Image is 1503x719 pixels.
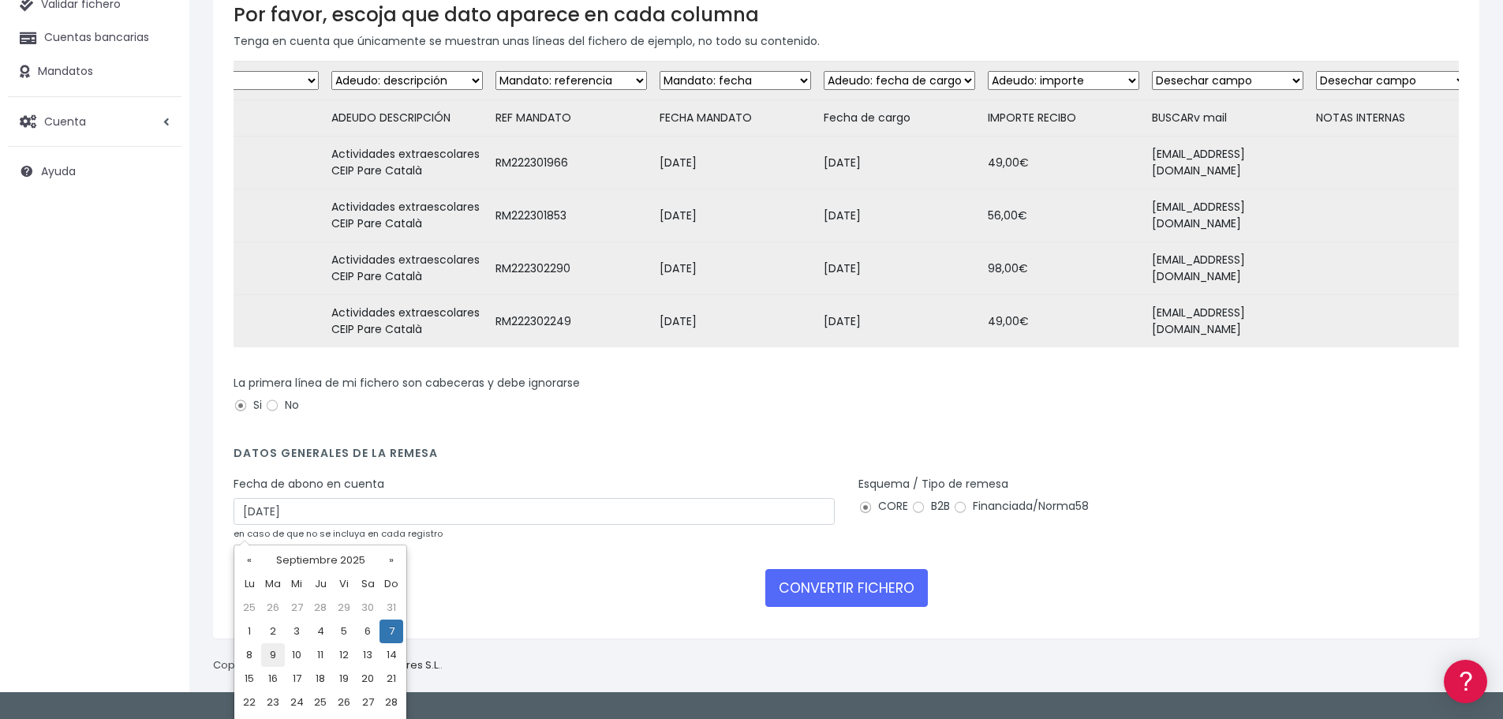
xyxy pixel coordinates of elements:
td: 25 [237,596,261,620]
td: 19 [332,667,356,691]
a: Ayuda [8,155,181,188]
td: 4 [308,620,332,643]
td: 28 [379,691,403,714]
td: IMPORTE RECIBO [981,100,1146,137]
td: 26 [261,596,285,620]
label: Esquema / Tipo de remesa [858,476,1008,492]
td: [DATE] [817,295,981,348]
a: General [16,339,300,363]
p: Copyright © 2025 . [213,657,443,674]
td: Actividades extraescolares CEIP Pare Català [325,189,489,242]
td: 44864639B [161,295,325,348]
td: 1 [237,620,261,643]
span: Cuenta [44,113,86,129]
th: Do [379,572,403,596]
td: 13 [356,643,379,667]
td: 16 [261,667,285,691]
td: [DATE] [817,242,981,295]
td: 5 [332,620,356,643]
p: Tenga en cuenta que únicamente se muestran unas líneas del fichero de ejemplo, no todo su contenido. [234,32,1459,50]
label: Fecha de abono en cuenta [234,476,384,492]
td: 27 [285,596,308,620]
th: Sa [356,572,379,596]
a: Videotutoriales [16,249,300,273]
td: 3 [285,620,308,643]
td: DNI TITULAR [161,100,325,137]
a: Formatos [16,200,300,224]
td: 26 [332,691,356,714]
th: Ju [308,572,332,596]
h3: Por favor, escoja que dato aparece en cada columna [234,3,1459,26]
td: ADEUDO DESCRIPCIÓN [325,100,489,137]
td: 30 [356,596,379,620]
td: 72478456M [161,189,325,242]
td: 14 [379,643,403,667]
td: 98,00€ [981,242,1146,295]
a: Cuentas bancarias [8,21,181,54]
a: Perfiles de empresas [16,273,300,298]
td: NOTAS INTERNAS [1310,100,1474,137]
th: Lu [237,572,261,596]
td: 31 [379,596,403,620]
td: 6 [356,620,379,643]
td: RM222301966 [489,137,653,189]
th: Vi [332,572,356,596]
label: Si [234,397,262,414]
td: Actividades extraescolares CEIP Pare Català [325,137,489,189]
th: « [237,549,261,572]
td: FECHA MANDATO [653,100,817,137]
td: [DATE] [653,295,817,348]
td: 2 [261,620,285,643]
label: B2B [911,498,950,515]
div: Información general [16,110,300,125]
th: Ma [261,572,285,596]
td: Actividades extraescolares CEIP Pare Català [325,242,489,295]
td: 22 [237,691,261,714]
div: Programadores [16,379,300,394]
td: Actividades extraescolares CEIP Pare Català [325,295,489,348]
td: 10 [285,643,308,667]
td: RM222301853 [489,189,653,242]
a: POWERED BY ENCHANT [217,455,304,470]
button: CONVERTIR FICHERO [765,569,928,607]
a: Mandatos [8,55,181,88]
th: » [379,549,403,572]
a: Problemas habituales [16,224,300,249]
td: 49,00€ [981,137,1146,189]
td: RM222302249 [489,295,653,348]
td: BUSCARv mail [1146,100,1310,137]
td: 56,00€ [981,189,1146,242]
td: 71341762V [161,137,325,189]
td: 17 [285,667,308,691]
td: [EMAIL_ADDRESS][DOMAIN_NAME] [1146,242,1310,295]
td: [DATE] [653,242,817,295]
td: [EMAIL_ADDRESS][DOMAIN_NAME] [1146,137,1310,189]
th: Mi [285,572,308,596]
a: Cuenta [8,105,181,138]
td: 9 [261,643,285,667]
td: 26750433F [161,242,325,295]
h4: Datos generales de la remesa [234,447,1459,468]
td: 27 [356,691,379,714]
td: 20 [356,667,379,691]
label: Financiada/Norma58 [953,498,1089,515]
td: 18 [308,667,332,691]
td: 21 [379,667,403,691]
td: [DATE] [653,189,817,242]
a: API [16,403,300,428]
td: 12 [332,643,356,667]
label: No [265,397,299,414]
td: RM222302290 [489,242,653,295]
td: [EMAIL_ADDRESS][DOMAIN_NAME] [1146,189,1310,242]
td: 49,00€ [981,295,1146,348]
label: La primera línea de mi fichero son cabeceras y debe ignorarse [234,375,580,391]
td: 11 [308,643,332,667]
td: [EMAIL_ADDRESS][DOMAIN_NAME] [1146,295,1310,348]
button: Contáctanos [16,422,300,450]
td: [DATE] [653,137,817,189]
td: 7 [379,620,403,643]
td: 15 [237,667,261,691]
td: 24 [285,691,308,714]
th: Septiembre 2025 [261,549,379,572]
td: 29 [332,596,356,620]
